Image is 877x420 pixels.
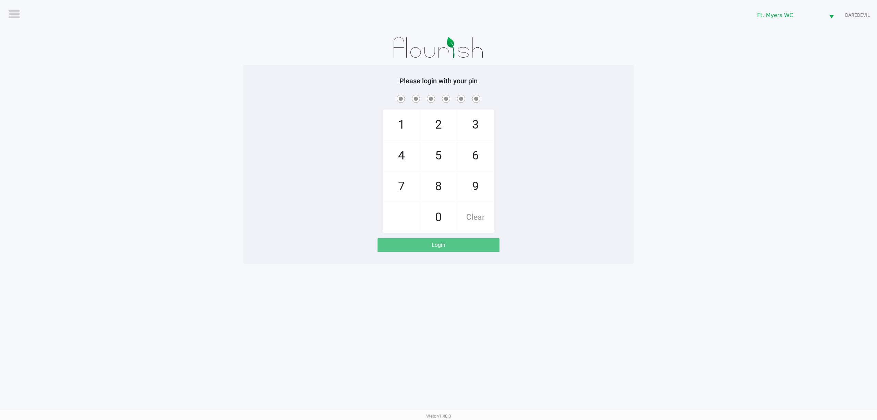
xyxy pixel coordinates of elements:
span: Web: v1.40.0 [426,413,451,419]
span: 1 [383,110,420,140]
span: 4 [383,141,420,171]
span: DAREDEVIL [845,12,870,19]
span: Clear [457,202,494,232]
span: 9 [457,171,494,202]
span: 3 [457,110,494,140]
span: 7 [383,171,420,202]
span: Ft. Myers WC [757,11,821,20]
span: 6 [457,141,494,171]
span: 8 [420,171,457,202]
button: Select [825,7,838,23]
span: 2 [420,110,457,140]
span: 5 [420,141,457,171]
h5: Please login with your pin [248,77,629,85]
span: 0 [420,202,457,232]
